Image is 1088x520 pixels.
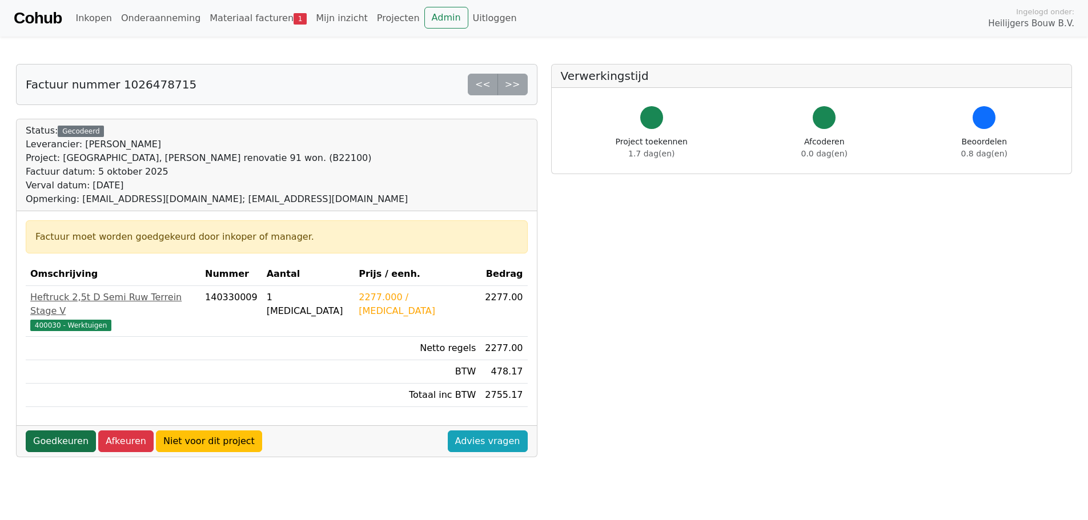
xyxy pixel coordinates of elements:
a: Inkopen [71,7,116,30]
span: Ingelogd onder: [1016,6,1074,17]
a: Goedkeuren [26,430,96,452]
th: Aantal [262,263,355,286]
th: Bedrag [480,263,527,286]
span: 400030 - Werktuigen [30,320,111,331]
a: Afkeuren [98,430,154,452]
a: Advies vragen [448,430,528,452]
a: Heftruck 2,5t D Semi Ruw Terrein Stage V400030 - Werktuigen [30,291,196,332]
td: 140330009 [200,286,262,337]
td: 478.17 [480,360,527,384]
h5: Factuur nummer 1026478715 [26,78,196,91]
span: 1 [294,13,307,25]
td: 2277.00 [480,337,527,360]
a: Projecten [372,7,424,30]
div: Factuur datum: 5 oktober 2025 [26,165,408,179]
div: 1 [MEDICAL_DATA] [267,291,350,318]
div: Afcoderen [801,136,848,160]
a: Admin [424,7,468,29]
td: Netto regels [354,337,480,360]
span: 1.7 dag(en) [628,149,675,158]
th: Nummer [200,263,262,286]
div: Beoordelen [961,136,1007,160]
td: Totaal inc BTW [354,384,480,407]
div: Project: [GEOGRAPHIC_DATA], [PERSON_NAME] renovatie 91 won. (B22100) [26,151,408,165]
div: 2277.000 / [MEDICAL_DATA] [359,291,476,318]
span: 0.0 dag(en) [801,149,848,158]
th: Omschrijving [26,263,200,286]
a: Materiaal facturen1 [205,7,311,30]
td: 2755.17 [480,384,527,407]
div: Factuur moet worden goedgekeurd door inkoper of manager. [35,230,518,244]
div: Gecodeerd [58,126,104,137]
span: 0.8 dag(en) [961,149,1007,158]
div: Status: [26,124,408,206]
div: Opmerking: [EMAIL_ADDRESS][DOMAIN_NAME]; [EMAIL_ADDRESS][DOMAIN_NAME] [26,192,408,206]
a: Uitloggen [468,7,521,30]
th: Prijs / eenh. [354,263,480,286]
a: Onderaanneming [117,7,205,30]
a: Cohub [14,5,62,32]
td: BTW [354,360,480,384]
a: Mijn inzicht [311,7,372,30]
span: Heilijgers Bouw B.V. [988,17,1074,30]
div: Verval datum: [DATE] [26,179,408,192]
a: Niet voor dit project [156,430,262,452]
div: Leverancier: [PERSON_NAME] [26,138,408,151]
div: Project toekennen [616,136,688,160]
td: 2277.00 [480,286,527,337]
div: Heftruck 2,5t D Semi Ruw Terrein Stage V [30,291,196,318]
h5: Verwerkingstijd [561,69,1063,83]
